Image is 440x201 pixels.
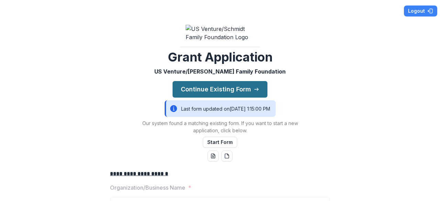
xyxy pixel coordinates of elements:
[165,100,276,117] div: Last form updated on [DATE] 1:15:00 PM
[154,67,286,76] p: US Venture/[PERSON_NAME] Family Foundation
[168,50,273,65] h2: Grant Application
[110,183,185,192] p: Organization/Business Name
[404,5,437,16] button: Logout
[186,25,254,41] img: US Venture/Schmidt Family Foundation Logo
[203,137,237,148] button: Start Form
[134,120,306,134] p: Our system found a matching existing form. If you want to start a new application, click below.
[173,81,267,98] button: Continue Existing Form
[208,150,219,161] button: word-download
[221,150,232,161] button: pdf-download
